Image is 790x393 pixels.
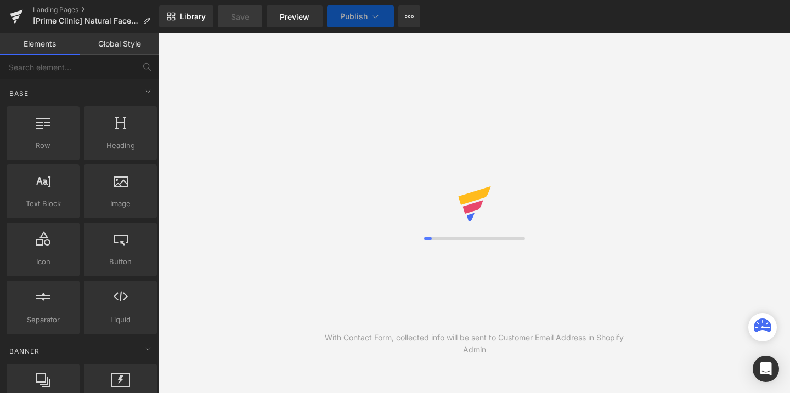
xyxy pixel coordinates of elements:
[10,140,76,151] span: Row
[231,11,249,22] span: Save
[33,16,138,25] span: [Prime Clinic] Natural Facelift $69.95/$377
[10,314,76,326] span: Separator
[340,12,368,21] span: Publish
[87,256,154,267] span: Button
[327,5,394,27] button: Publish
[10,198,76,209] span: Text Block
[753,356,779,382] div: Open Intercom Messenger
[267,5,323,27] a: Preview
[33,5,159,14] a: Landing Pages
[8,88,30,99] span: Base
[80,33,159,55] a: Global Style
[280,11,309,22] span: Preview
[87,198,154,209] span: Image
[317,332,633,356] div: With Contact Form, collected info will be sent to Customer Email Address in Shopify Admin
[87,140,154,151] span: Heading
[180,12,206,21] span: Library
[10,256,76,267] span: Icon
[87,314,154,326] span: Liquid
[159,5,213,27] a: New Library
[398,5,420,27] button: More
[8,346,41,356] span: Banner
